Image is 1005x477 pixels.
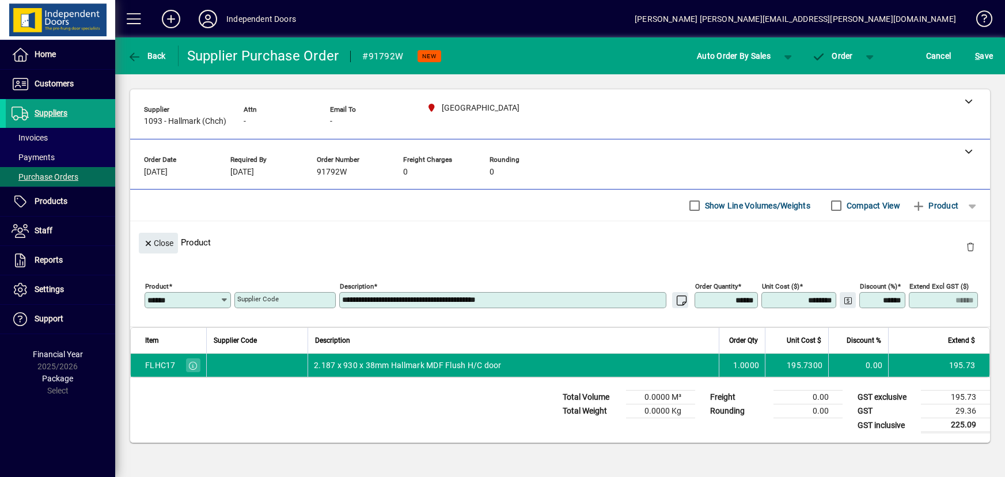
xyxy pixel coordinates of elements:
span: Extend $ [948,334,975,347]
div: Independent Doors [226,10,296,28]
span: Back [127,51,166,60]
span: Unit Cost $ [787,334,821,347]
td: Rounding [704,404,773,418]
a: Products [6,187,115,216]
span: Support [35,314,63,323]
span: Reports [35,255,63,264]
mat-label: Description [340,282,374,290]
span: Financial Year [33,350,83,359]
span: Auto Order By Sales [697,47,771,65]
a: Settings [6,275,115,304]
span: 1093 - Hallmark (Chch) [144,117,226,126]
button: Delete [957,233,984,260]
label: Compact View [844,200,900,211]
span: [DATE] [144,168,168,177]
div: #91792W [362,47,403,66]
td: 29.36 [921,404,990,418]
span: 2.187 x 930 x 38mm Hallmark MDF Flush H/C door [314,359,502,371]
label: Show Line Volumes/Weights [703,200,810,211]
td: 195.73 [921,391,990,404]
a: Support [6,305,115,334]
span: Supplier Code [214,334,257,347]
td: 0.0000 Kg [626,404,695,418]
span: Customers [35,79,74,88]
mat-label: Discount (%) [860,282,897,290]
a: Staff [6,217,115,245]
a: Payments [6,147,115,167]
span: 0 [490,168,494,177]
span: NEW [422,52,437,60]
span: Order Qty [729,334,758,347]
app-page-header-button: Close [136,237,181,248]
span: [DATE] [230,168,254,177]
div: FLHC17 [145,359,176,371]
a: Purchase Orders [6,167,115,187]
span: Close [143,234,173,253]
span: Suppliers [35,108,67,118]
span: Settings [35,285,64,294]
button: Product [906,195,964,216]
span: Package [42,374,73,383]
span: Discount % [847,334,881,347]
td: 0.00 [828,354,888,377]
span: Order [812,51,853,60]
mat-label: Product [145,282,169,290]
span: Description [315,334,350,347]
td: 195.73 [888,354,989,377]
td: Total Weight [557,404,626,418]
td: GST [852,404,921,418]
button: Add [153,9,189,29]
button: Save [972,46,996,66]
span: Products [35,196,67,206]
span: - [330,117,332,126]
span: - [244,117,246,126]
td: 0.00 [773,391,843,404]
mat-label: Order Quantity [695,282,738,290]
button: Cancel [923,46,954,66]
td: Freight [704,391,773,404]
span: Product [912,196,958,215]
span: S [975,51,980,60]
span: Home [35,50,56,59]
div: [PERSON_NAME] [PERSON_NAME][EMAIL_ADDRESS][PERSON_NAME][DOMAIN_NAME] [635,10,956,28]
span: Payments [12,153,55,162]
div: Product [130,221,990,263]
button: Order [806,46,859,66]
a: Customers [6,70,115,99]
a: Invoices [6,128,115,147]
td: 1.0000 [719,354,765,377]
td: 225.09 [921,418,990,433]
span: Purchase Orders [12,172,78,181]
button: Change Price Levels [840,292,856,308]
button: Auto Order By Sales [691,46,776,66]
app-page-header-button: Delete [957,241,984,252]
span: Staff [35,226,52,235]
button: Back [124,46,169,66]
td: GST inclusive [852,418,921,433]
a: Reports [6,246,115,275]
span: 91792W [317,168,347,177]
button: Close [139,233,178,253]
span: 0 [403,168,408,177]
td: 195.7300 [765,354,828,377]
mat-label: Unit Cost ($) [762,282,799,290]
span: ave [975,47,993,65]
mat-label: Extend excl GST ($) [909,282,969,290]
div: Supplier Purchase Order [187,47,339,65]
button: Profile [189,9,226,29]
td: 0.0000 M³ [626,391,695,404]
mat-label: Supplier Code [237,295,279,303]
td: GST exclusive [852,391,921,404]
a: Home [6,40,115,69]
span: Item [145,334,159,347]
a: Knowledge Base [968,2,991,40]
app-page-header-button: Back [115,46,179,66]
td: Total Volume [557,391,626,404]
td: 0.00 [773,404,843,418]
span: Cancel [926,47,951,65]
span: Invoices [12,133,48,142]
